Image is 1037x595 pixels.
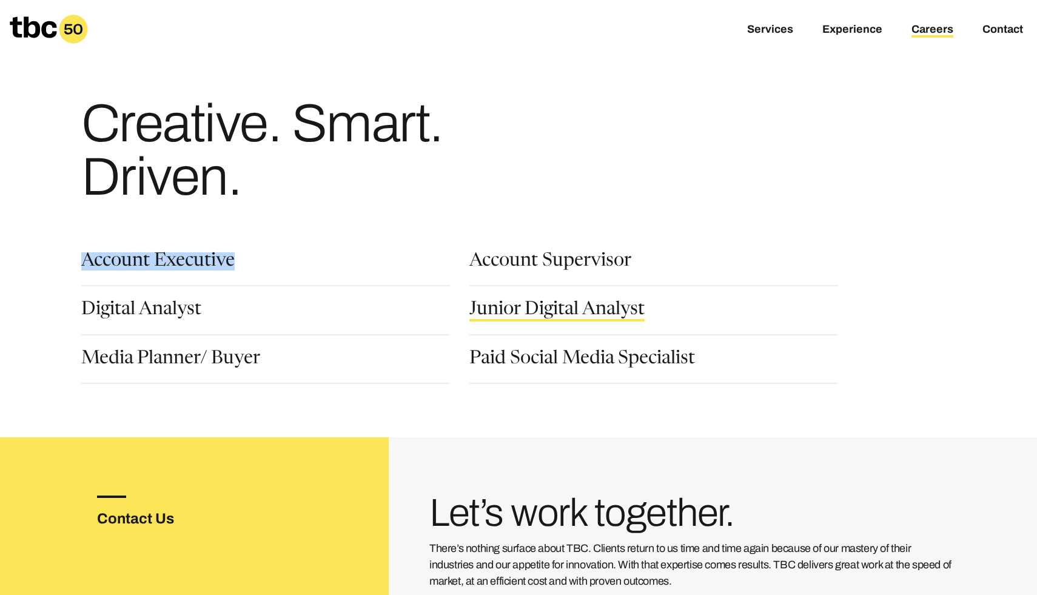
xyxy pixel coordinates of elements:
[911,23,953,38] a: Careers
[81,350,260,371] a: Media Planner/ Buyer
[469,252,631,273] a: Account Supervisor
[429,496,956,531] h3: Let’s work together.
[10,15,88,44] a: Homepage
[469,301,645,321] a: Junior Digital Analyst
[97,508,213,529] h3: Contact Us
[469,350,695,371] a: Paid Social Media Specialist
[822,23,882,38] a: Experience
[982,23,1023,38] a: Contact
[81,301,201,321] a: Digital Analyst
[81,252,235,273] a: Account Executive
[747,23,793,38] a: Services
[81,97,547,204] h1: Creative. Smart. Driven.
[429,540,956,590] p: There’s nothing surface about TBC. Clients return to us time and time again because of our master...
